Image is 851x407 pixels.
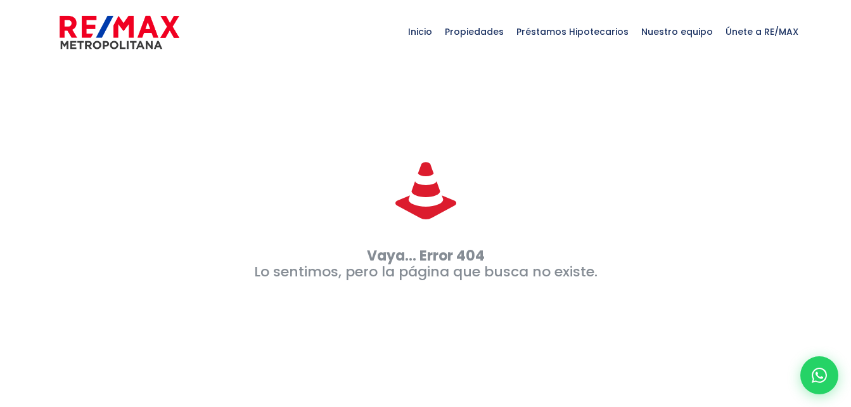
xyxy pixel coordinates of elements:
span: Nuestro equipo [635,13,719,51]
span: Inicio [402,13,438,51]
p: Lo sentimos, pero la página que busca no existe. [47,248,805,280]
img: remax-metropolitana-logo [60,13,179,51]
span: Únete a RE/MAX [719,13,805,51]
strong: Vaya... Error 404 [367,246,485,266]
span: Propiedades [438,13,510,51]
span: Préstamos Hipotecarios [510,13,635,51]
